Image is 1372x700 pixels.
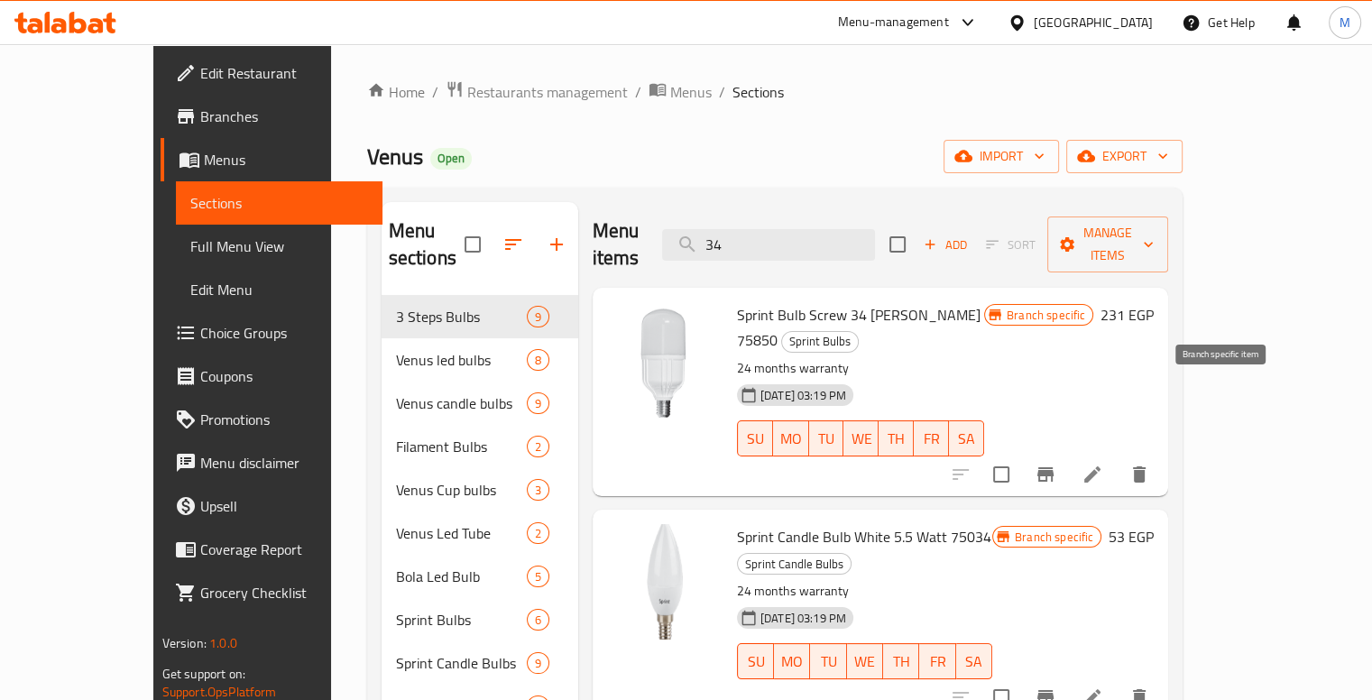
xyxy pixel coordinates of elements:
[816,426,837,452] span: TU
[737,580,992,603] p: 24 months warranty
[396,392,527,414] span: Venus candle bulbs
[1066,140,1183,173] button: export
[662,229,875,261] input: search
[528,568,548,585] span: 5
[773,420,809,456] button: MO
[883,643,919,679] button: TH
[886,426,907,452] span: TH
[161,138,382,181] a: Menus
[528,309,548,326] span: 9
[838,12,949,33] div: Menu-management
[745,649,767,675] span: SU
[430,151,472,166] span: Open
[367,80,1183,104] nav: breadcrumb
[974,231,1047,259] span: Select section first
[527,609,549,631] div: items
[161,398,382,441] a: Promotions
[396,522,527,544] span: Venus Led Tube
[809,420,844,456] button: TU
[535,223,578,266] button: Add section
[956,643,992,679] button: SA
[1340,13,1350,32] span: M
[209,631,237,655] span: 1.0.0
[926,649,948,675] span: FR
[854,649,876,675] span: WE
[670,81,712,103] span: Menus
[162,631,207,655] span: Version:
[528,655,548,672] span: 9
[528,352,548,369] span: 8
[732,81,784,103] span: Sections
[396,349,527,371] span: Venus led bulbs
[430,148,472,170] div: Open
[162,662,245,686] span: Get support on:
[781,649,803,675] span: MO
[200,495,368,517] span: Upsell
[745,426,766,452] span: SU
[921,235,970,255] span: Add
[527,392,549,414] div: items
[176,181,382,225] a: Sections
[446,80,628,104] a: Restaurants management
[200,365,368,387] span: Coupons
[1008,529,1100,546] span: Branch specific
[161,571,382,614] a: Grocery Checklist
[817,649,839,675] span: TU
[367,81,425,103] a: Home
[958,145,1045,168] span: import
[737,357,984,380] p: 24 months warranty
[1047,216,1168,272] button: Manage items
[851,426,871,452] span: WE
[1118,453,1161,496] button: delete
[916,231,974,259] span: Add item
[382,295,578,338] div: 3 Steps Bulbs9
[527,566,549,587] div: items
[382,598,578,641] div: Sprint Bulbs6
[389,217,465,272] h2: Menu sections
[382,382,578,425] div: Venus candle bulbs9
[949,420,984,456] button: SA
[161,51,382,95] a: Edit Restaurant
[916,231,974,259] button: Add
[753,610,853,627] span: [DATE] 03:19 PM
[843,420,879,456] button: WE
[396,566,527,587] span: Bola Led Bulb
[527,349,549,371] div: items
[432,81,438,103] li: /
[396,609,527,631] div: Sprint Bulbs
[396,652,527,674] span: Sprint Candle Bulbs
[780,426,802,452] span: MO
[879,226,916,263] span: Select section
[1109,524,1154,549] h6: 53 EGP
[738,554,851,575] span: Sprint Candle Bulbs
[176,225,382,268] a: Full Menu View
[963,649,985,675] span: SA
[528,438,548,456] span: 2
[396,479,527,501] span: Venus Cup bulbs
[396,306,527,327] span: 3 Steps Bulbs
[782,331,858,352] span: Sprint Bulbs
[890,649,912,675] span: TH
[528,612,548,629] span: 6
[737,553,852,575] div: Sprint Candle Bulbs
[956,426,977,452] span: SA
[161,528,382,571] a: Coverage Report
[200,409,368,430] span: Promotions
[367,136,423,177] span: Venus
[200,539,368,560] span: Coverage Report
[527,522,549,544] div: items
[190,235,368,257] span: Full Menu View
[1100,302,1154,327] h6: 231 EGP
[190,192,368,214] span: Sections
[635,81,641,103] li: /
[737,643,774,679] button: SU
[467,81,628,103] span: Restaurants management
[200,582,368,603] span: Grocery Checklist
[1024,453,1067,496] button: Branch-specific-item
[161,484,382,528] a: Upsell
[161,95,382,138] a: Branches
